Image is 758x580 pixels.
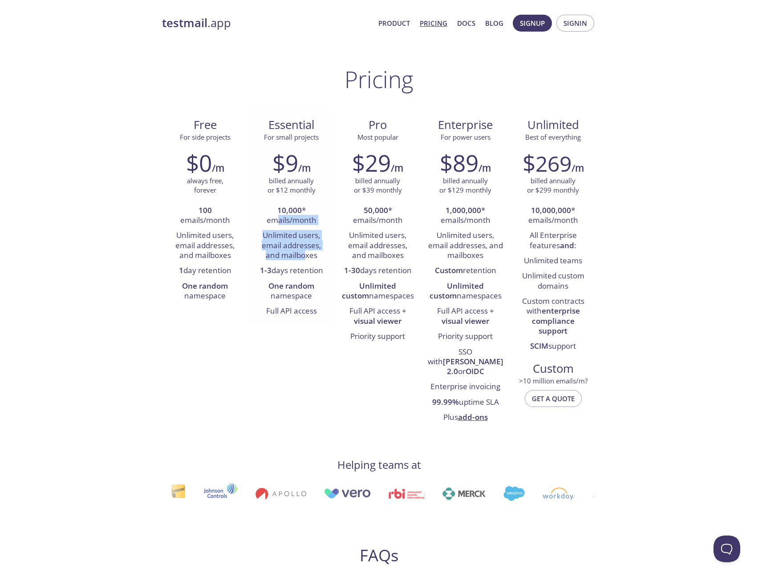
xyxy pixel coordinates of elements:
[537,487,569,500] img: workday
[162,15,207,31] strong: testmail
[443,356,503,376] strong: [PERSON_NAME] 2.0
[458,412,488,422] a: add-ons
[352,149,391,176] h2: $29
[498,486,519,501] img: salesforce
[182,281,228,291] strong: One random
[341,329,414,344] li: Priority support
[532,393,575,404] span: Get a quote
[180,133,231,141] span: For side projects
[428,395,503,410] li: uptime SLA
[439,176,491,195] p: billed annually or $129 monthly
[345,66,413,93] h1: Pricing
[428,410,503,425] li: Plus
[478,161,491,176] h6: /m
[520,17,545,29] span: Signup
[556,15,594,32] button: Signin
[485,17,503,29] a: Blog
[277,205,302,215] strong: 10,000
[162,16,371,31] a: testmail.app
[428,117,503,133] span: Enterprise
[357,133,398,141] span: Most popular
[342,117,414,133] span: Pro
[318,488,365,499] img: vero
[457,17,475,29] a: Docs
[208,545,550,565] h2: FAQs
[198,483,232,504] img: johnsoncontrols
[517,339,590,354] li: support
[255,304,328,319] li: Full API access
[535,149,572,178] span: 269
[525,133,581,141] span: Best of everything
[212,161,224,176] h6: /m
[440,149,478,176] h2: $89
[341,203,414,229] li: * emails/month
[572,161,584,176] h6: /m
[519,376,588,385] span: > 10 million emails/m?
[437,487,480,500] img: merck
[354,176,402,195] p: billed annually or $39 monthly
[255,279,328,304] li: namespace
[517,361,589,376] span: Custom
[199,205,212,215] strong: 100
[446,205,481,215] strong: 1,000,000
[428,329,503,344] li: Priority support
[432,397,459,407] strong: 99.99%
[530,341,548,351] strong: SCIM
[255,117,328,133] span: Essential
[344,265,360,275] strong: 1-30
[255,203,328,229] li: * emails/month
[517,203,590,229] li: * emails/month
[260,265,272,275] strong: 1-3
[341,304,414,329] li: Full API access +
[268,281,314,291] strong: One random
[264,133,319,141] span: For small projects
[354,316,401,326] strong: visual viewer
[383,488,419,499] img: rbi
[187,176,223,195] p: always free, forever
[466,366,484,376] strong: OIDC
[428,263,503,278] li: retention
[517,269,590,294] li: Unlimited custom domains
[341,263,414,278] li: days retention
[420,17,447,29] a: Pricing
[523,149,572,176] h2: $
[435,265,463,275] strong: Custom
[428,304,503,329] li: Full API access +
[513,15,552,32] button: Signup
[430,281,484,301] strong: Unlimited custom
[531,205,571,215] strong: 10,000,000
[428,228,503,263] li: Unlimited users, email addresses, and mailboxes
[364,205,388,215] strong: 50,000
[527,117,579,133] span: Unlimited
[428,279,503,304] li: namespaces
[378,17,410,29] a: Product
[442,316,489,326] strong: visual viewer
[179,265,183,275] strong: 1
[525,390,582,407] button: Get a quote
[713,536,740,562] iframe: Help Scout Beacon - Open
[391,161,403,176] h6: /m
[341,279,414,304] li: namespaces
[169,263,242,278] li: day retention
[563,17,587,29] span: Signin
[428,203,503,229] li: * emails/month
[337,458,421,472] h4: Helping teams at
[298,161,311,176] h6: /m
[255,228,328,263] li: Unlimited users, email addresses, and mailboxes
[428,380,503,395] li: Enterprise invoicing
[186,149,212,176] h2: $0
[428,345,503,380] li: SSO with or
[272,149,298,176] h2: $9
[169,279,242,304] li: namespace
[527,176,579,195] p: billed annually or $299 monthly
[255,263,328,278] li: days retention
[342,281,397,301] strong: Unlimited custom
[169,228,242,263] li: Unlimited users, email addresses, and mailboxes
[517,294,590,339] li: Custom contracts with
[169,203,242,229] li: emails/month
[517,228,590,254] li: All Enterprise features :
[532,306,580,336] strong: enterprise compliance support
[441,133,490,141] span: For power users
[268,176,316,195] p: billed annually or $12 monthly
[250,487,300,500] img: apollo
